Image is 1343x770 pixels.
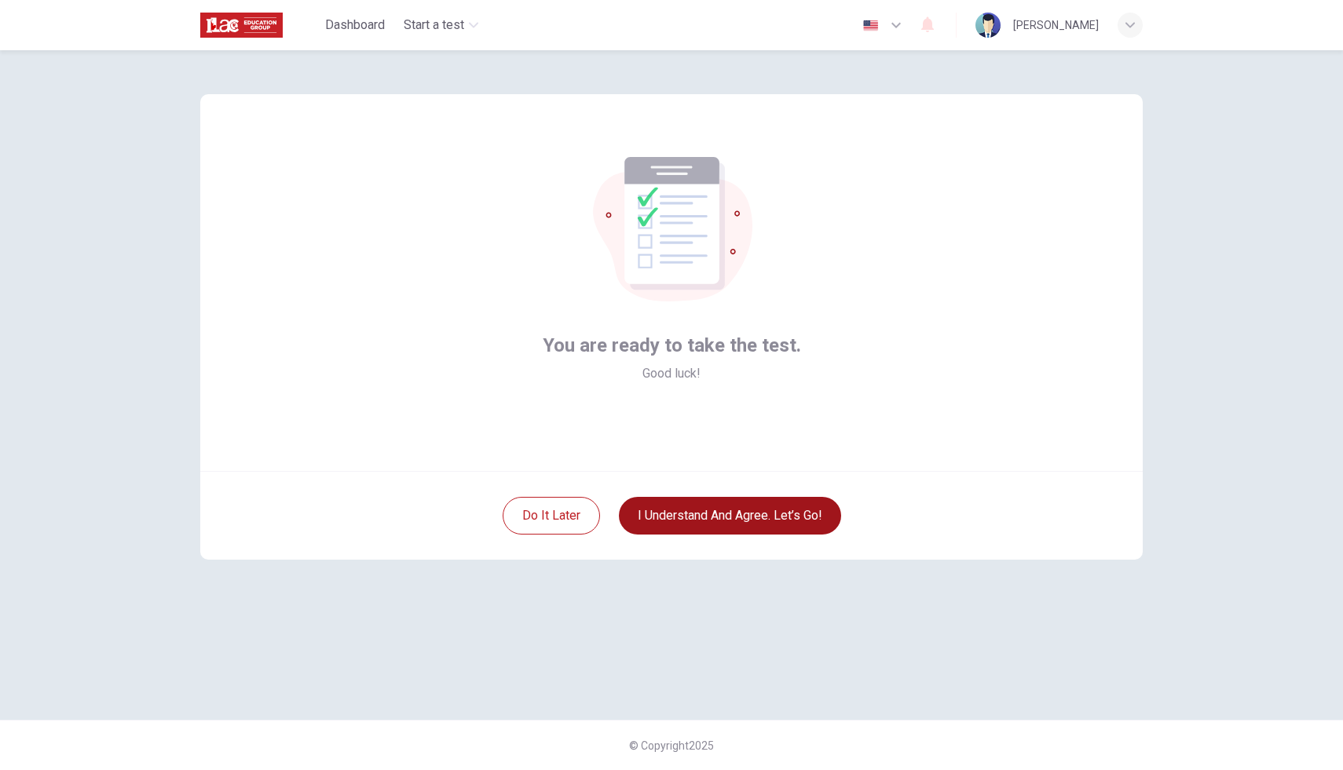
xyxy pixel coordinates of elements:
[543,333,801,358] span: You are ready to take the test.
[503,497,600,535] button: Do it later
[200,9,283,41] img: ILAC logo
[1013,16,1099,35] div: [PERSON_NAME]
[619,497,841,535] button: I understand and agree. Let’s go!
[861,20,880,31] img: en
[397,11,485,39] button: Start a test
[975,13,1001,38] img: Profile picture
[629,739,714,752] span: © Copyright 2025
[642,364,701,383] span: Good luck!
[200,9,319,41] a: ILAC logo
[319,11,391,39] button: Dashboard
[325,16,385,35] span: Dashboard
[404,16,464,35] span: Start a test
